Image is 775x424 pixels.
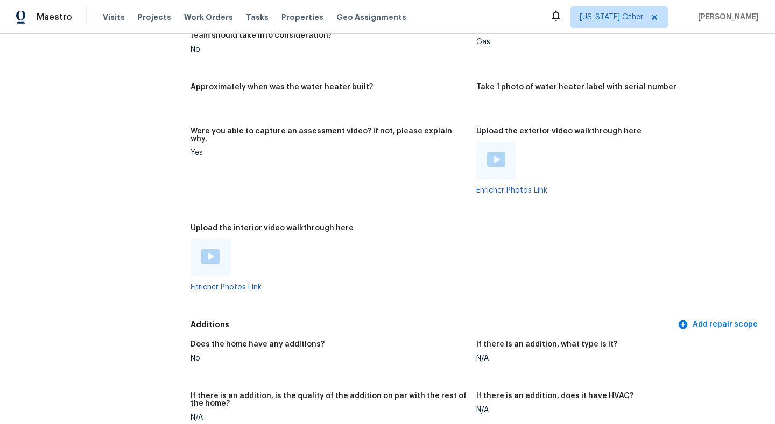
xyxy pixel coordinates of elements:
[103,12,125,23] span: Visits
[191,414,468,421] div: N/A
[191,149,468,157] div: Yes
[476,187,547,194] a: Enricher Photos Link
[694,12,759,23] span: [PERSON_NAME]
[476,355,753,362] div: N/A
[191,46,468,53] div: No
[476,392,633,400] h5: If there is an addition, does it have HVAC?
[191,392,468,407] h5: If there is an addition, is the quality of the addition on par with the rest of the home?
[476,83,677,91] h5: Take 1 photo of water heater label with serial number
[580,12,643,23] span: [US_STATE] Other
[336,12,406,23] span: Geo Assignments
[476,128,642,135] h5: Upload the exterior video walkthrough here
[184,12,233,23] span: Work Orders
[487,152,505,167] img: Play Video
[476,406,753,414] div: N/A
[675,315,762,335] button: Add repair scope
[138,12,171,23] span: Projects
[246,13,269,21] span: Tasks
[191,284,262,291] a: Enricher Photos Link
[476,341,617,348] h5: If there is an addition, what type is it?
[201,249,220,264] img: Play Video
[281,12,323,23] span: Properties
[191,224,354,232] h5: Upload the interior video walkthrough here
[191,355,468,362] div: No
[191,128,468,143] h5: Were you able to capture an assessment video? If not, please explain why.
[487,152,505,168] a: Play Video
[680,318,758,331] span: Add repair scope
[476,38,753,46] div: Gas
[37,12,72,23] span: Maestro
[191,319,675,330] h5: Additions
[191,83,373,91] h5: Approximately when was the water heater built?
[191,341,325,348] h5: Does the home have any additions?
[201,249,220,265] a: Play Video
